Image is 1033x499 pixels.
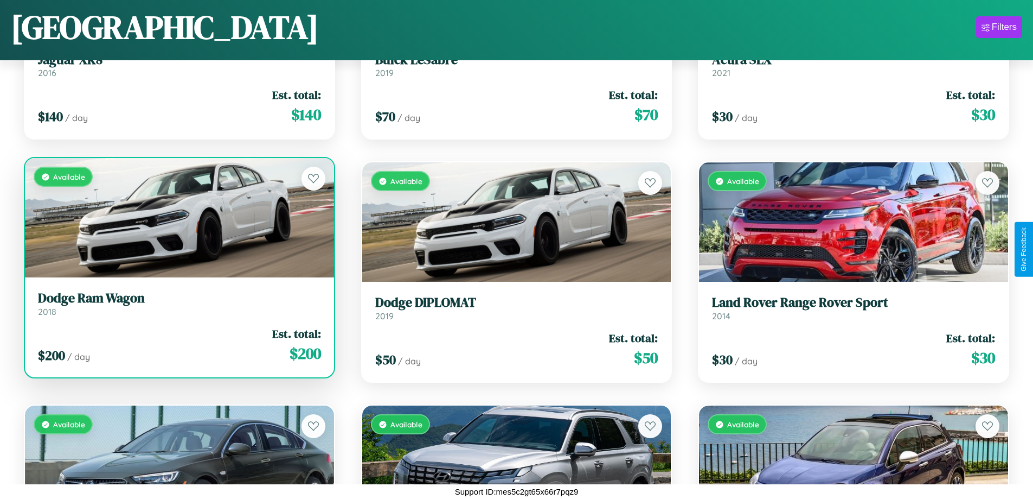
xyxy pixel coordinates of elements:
[272,87,321,103] span: Est. total:
[65,112,88,123] span: / day
[67,351,90,362] span: / day
[38,67,56,78] span: 2016
[290,343,321,364] span: $ 200
[38,290,321,306] h3: Dodge Ram Wagon
[375,295,658,311] h3: Dodge DIPLOMAT
[609,330,658,346] span: Est. total:
[375,52,658,79] a: Buick LeSabre2019
[946,87,995,103] span: Est. total:
[712,351,733,369] span: $ 30
[53,172,85,181] span: Available
[390,420,422,429] span: Available
[735,112,758,123] span: / day
[375,108,395,125] span: $ 70
[38,108,63,125] span: $ 140
[712,67,730,78] span: 2021
[971,347,995,369] span: $ 30
[971,104,995,125] span: $ 30
[375,67,394,78] span: 2019
[53,420,85,429] span: Available
[38,306,56,317] span: 2018
[976,16,1022,38] button: Filters
[609,87,658,103] span: Est. total:
[38,52,321,79] a: Jaguar XK82016
[11,5,319,49] h1: [GEOGRAPHIC_DATA]
[397,112,420,123] span: / day
[712,295,995,311] h3: Land Rover Range Rover Sport
[38,290,321,317] a: Dodge Ram Wagon2018
[398,356,421,367] span: / day
[634,104,658,125] span: $ 70
[727,420,759,429] span: Available
[38,346,65,364] span: $ 200
[712,108,733,125] span: $ 30
[455,484,579,499] p: Support ID: mes5c2gt65x66r7pqz9
[712,52,995,79] a: Acura SLX2021
[272,326,321,342] span: Est. total:
[375,295,658,321] a: Dodge DIPLOMAT2019
[735,356,758,367] span: / day
[1020,228,1028,271] div: Give Feedback
[992,22,1017,33] div: Filters
[712,295,995,321] a: Land Rover Range Rover Sport2014
[634,347,658,369] span: $ 50
[291,104,321,125] span: $ 140
[375,351,396,369] span: $ 50
[375,311,394,321] span: 2019
[946,330,995,346] span: Est. total:
[712,311,730,321] span: 2014
[390,176,422,186] span: Available
[727,176,759,186] span: Available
